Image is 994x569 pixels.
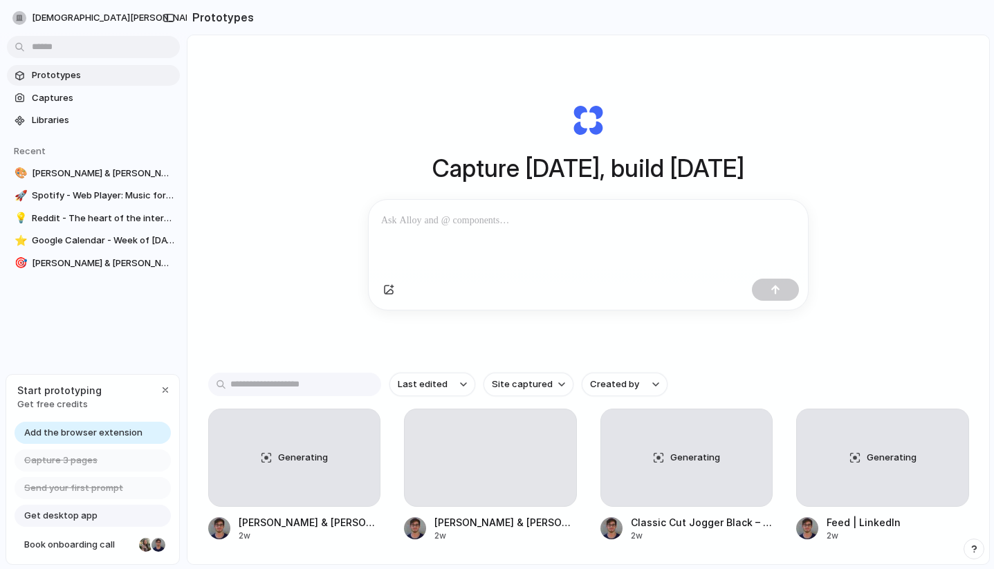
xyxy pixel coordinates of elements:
span: Recent [14,145,46,156]
div: Feed | LinkedIn [827,515,901,530]
button: Last edited [389,373,475,396]
span: Google Calendar - Week of [DATE] [32,234,174,248]
span: Generating [278,451,328,465]
span: [PERSON_NAME] & [PERSON_NAME] Wedding Invite [32,256,174,270]
div: 🚀 [15,188,24,204]
div: 💡 [15,210,24,226]
span: Generating [670,451,720,465]
span: Get desktop app [24,509,98,523]
span: Send your first prompt [24,481,123,495]
span: [DEMOGRAPHIC_DATA][PERSON_NAME] [32,11,201,25]
span: Reddit - The heart of the internet [32,212,174,225]
span: Book onboarding call [24,538,134,552]
div: [PERSON_NAME] & [PERSON_NAME] Wedding Invite [239,515,381,530]
button: Site captured [484,373,573,396]
span: Generating [867,451,917,465]
a: GeneratingFeed | LinkedIn2w [796,409,969,542]
a: Libraries [7,110,180,131]
a: [PERSON_NAME] & [PERSON_NAME] Wedding Invite2w [404,409,577,542]
span: Add the browser extension [24,426,142,440]
span: Libraries [32,113,174,127]
div: [PERSON_NAME] & [PERSON_NAME] Wedding Invite [434,515,577,530]
span: Get free credits [17,398,102,411]
button: 🎨 [12,167,26,180]
span: Last edited [398,377,448,391]
div: Nicole Kubica [138,537,154,553]
div: 🎨 [15,165,24,181]
div: 🎯 [15,255,24,271]
a: Add the browser extension [15,422,171,444]
button: Created by [582,373,668,396]
button: 🎯 [12,256,26,270]
a: ⭐Google Calendar - Week of [DATE] [7,230,180,251]
h1: Capture [DATE], build [DATE] [432,150,744,187]
button: 💡 [12,212,26,225]
span: Captures [32,91,174,105]
div: 2w [827,530,901,542]
div: ⭐ [15,233,24,249]
a: 🚀Spotify - Web Player: Music for everyone [7,185,180,206]
button: ⭐ [12,234,26,248]
span: Start prototyping [17,383,102,398]
span: Site captured [492,377,553,391]
div: 2w [434,530,577,542]
div: Christian Iacullo [150,537,167,553]
a: Generating[PERSON_NAME] & [PERSON_NAME] Wedding Invite2w [208,409,381,542]
div: Classic Cut Jogger Black – Modibodi AU [631,515,773,530]
a: 🎯[PERSON_NAME] & [PERSON_NAME] Wedding Invite [7,253,180,274]
span: Created by [590,377,639,391]
h2: Prototypes [187,9,254,26]
a: Book onboarding call [15,534,171,556]
a: 🎨[PERSON_NAME] & [PERSON_NAME] Wedding Invite [7,163,180,184]
a: Prototypes [7,65,180,86]
span: Prototypes [32,68,174,82]
a: Captures [7,88,180,109]
a: Get desktop app [15,505,171,527]
button: [DEMOGRAPHIC_DATA][PERSON_NAME] [7,7,222,29]
div: 2w [239,530,381,542]
button: 🚀 [12,189,26,203]
div: 2w [631,530,773,542]
span: Spotify - Web Player: Music for everyone [32,189,174,203]
span: Capture 3 pages [24,454,98,467]
a: 💡Reddit - The heart of the internet [7,208,180,229]
span: [PERSON_NAME] & [PERSON_NAME] Wedding Invite [32,167,174,180]
a: GeneratingClassic Cut Jogger Black – Modibodi AU2w [600,409,773,542]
